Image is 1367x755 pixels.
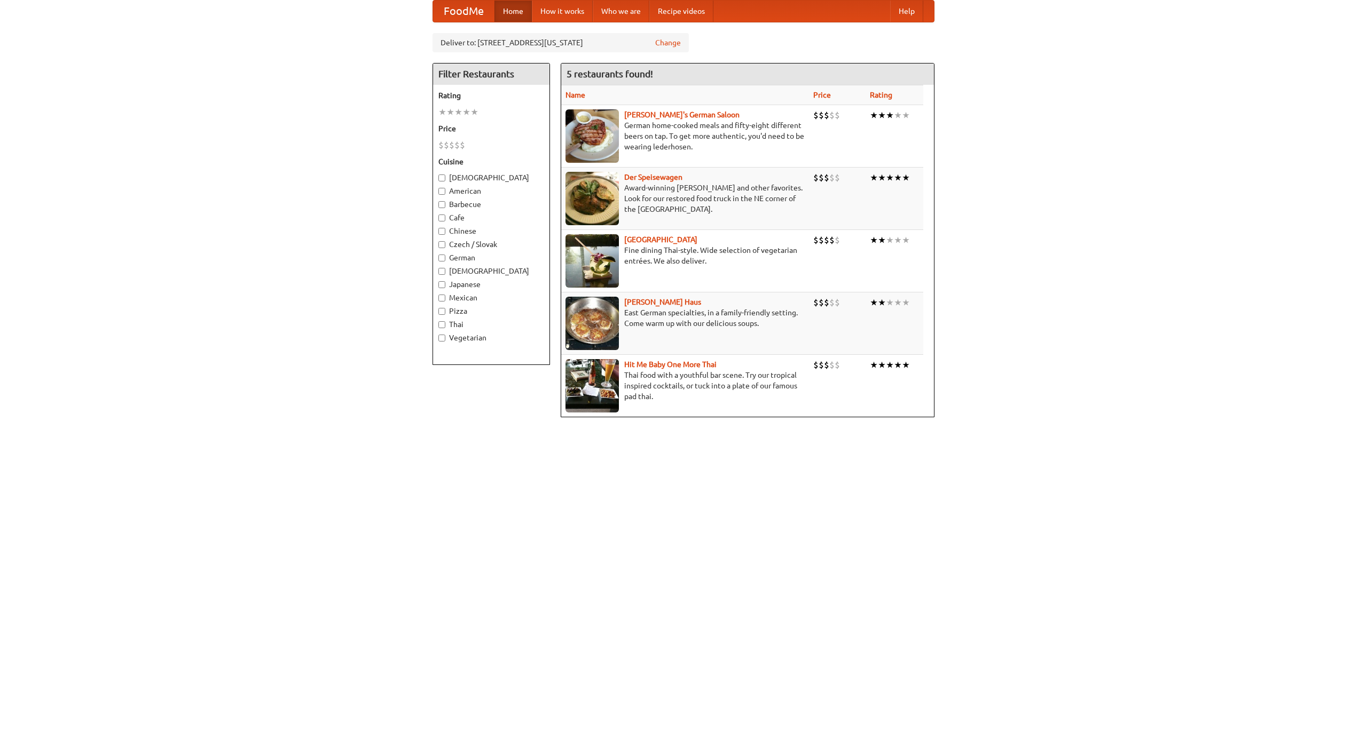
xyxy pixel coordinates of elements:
a: [PERSON_NAME] Haus [624,298,701,306]
li: ★ [886,297,894,308]
label: Cafe [438,212,544,223]
label: American [438,186,544,196]
li: ★ [878,359,886,371]
p: Award-winning [PERSON_NAME] and other favorites. Look for our restored food truck in the NE corne... [565,182,805,214]
a: Name [565,91,585,99]
li: ★ [894,172,902,184]
li: ★ [870,359,878,371]
li: ★ [470,106,478,118]
p: Fine dining Thai-style. Wide selection of vegetarian entrées. We also deliver. [565,245,805,266]
li: $ [835,234,840,246]
li: $ [824,359,829,371]
input: Czech / Slovak [438,241,445,248]
li: ★ [870,297,878,308]
li: $ [444,139,449,151]
li: ★ [886,109,894,121]
div: Deliver to: [STREET_ADDRESS][US_STATE] [433,33,689,52]
label: Thai [438,319,544,330]
h5: Price [438,123,544,134]
li: $ [438,139,444,151]
label: Chinese [438,226,544,236]
li: $ [824,109,829,121]
li: $ [829,234,835,246]
input: German [438,255,445,261]
li: ★ [454,106,462,118]
h5: Rating [438,90,544,101]
li: $ [813,109,819,121]
input: Vegetarian [438,335,445,341]
label: Japanese [438,279,544,290]
li: ★ [462,106,470,118]
input: Cafe [438,214,445,221]
li: ★ [446,106,454,118]
li: ★ [902,359,910,371]
img: esthers.jpg [565,109,619,163]
img: speisewagen.jpg [565,172,619,225]
input: Pizza [438,308,445,315]
li: $ [813,234,819,246]
li: $ [829,359,835,371]
img: kohlhaus.jpg [565,297,619,350]
img: satay.jpg [565,234,619,288]
li: ★ [902,234,910,246]
li: ★ [878,297,886,308]
a: How it works [532,1,593,22]
label: German [438,252,544,263]
li: ★ [438,106,446,118]
li: $ [449,139,454,151]
a: Hit Me Baby One More Thai [624,360,717,369]
li: $ [835,109,840,121]
li: $ [819,172,824,184]
p: German home-cooked meals and fifty-eight different beers on tap. To get more authentic, you'd nee... [565,120,805,152]
a: FoodMe [433,1,494,22]
input: American [438,188,445,195]
input: Japanese [438,281,445,288]
li: $ [819,359,824,371]
li: $ [813,359,819,371]
p: East German specialties, in a family-friendly setting. Come warm up with our delicious soups. [565,307,805,329]
a: [GEOGRAPHIC_DATA] [624,235,697,244]
li: $ [819,234,824,246]
li: ★ [902,172,910,184]
ng-pluralize: 5 restaurants found! [567,69,653,79]
h4: Filter Restaurants [433,63,549,85]
input: [DEMOGRAPHIC_DATA] [438,174,445,181]
input: Chinese [438,228,445,235]
input: [DEMOGRAPHIC_DATA] [438,268,445,275]
li: $ [454,139,460,151]
input: Thai [438,321,445,328]
input: Mexican [438,295,445,301]
li: $ [829,109,835,121]
label: Czech / Slovak [438,239,544,250]
li: ★ [894,359,902,371]
li: $ [819,109,824,121]
li: ★ [902,297,910,308]
li: $ [813,297,819,308]
li: ★ [894,109,902,121]
li: ★ [886,234,894,246]
li: ★ [886,172,894,184]
input: Barbecue [438,201,445,208]
label: Mexican [438,292,544,303]
li: ★ [894,234,902,246]
label: [DEMOGRAPHIC_DATA] [438,172,544,183]
a: Help [890,1,923,22]
li: $ [819,297,824,308]
a: Der Speisewagen [624,173,682,181]
li: ★ [878,172,886,184]
li: ★ [870,234,878,246]
li: ★ [878,109,886,121]
label: Pizza [438,306,544,316]
a: Change [655,37,681,48]
label: Barbecue [438,199,544,210]
a: Home [494,1,532,22]
li: ★ [878,234,886,246]
li: $ [824,234,829,246]
li: ★ [870,172,878,184]
li: $ [829,297,835,308]
label: [DEMOGRAPHIC_DATA] [438,266,544,276]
